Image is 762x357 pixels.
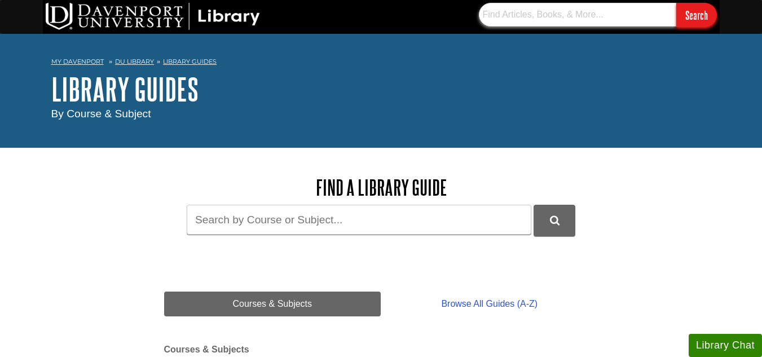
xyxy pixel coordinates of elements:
a: Browse All Guides (A-Z) [381,292,598,316]
form: Searches DU Library's articles, books, and more [479,3,717,27]
input: Search by Course or Subject... [187,205,531,235]
h1: Library Guides [51,72,711,106]
input: Search [676,3,717,27]
i: Search Library Guides [550,215,560,226]
a: DU Library [115,58,154,65]
img: DU Library [46,3,260,30]
div: By Course & Subject [51,106,711,122]
a: Courses & Subjects [164,292,381,316]
button: Library Chat [689,334,762,357]
h2: Find a Library Guide [164,176,598,199]
nav: breadcrumb [51,54,711,72]
a: My Davenport [51,57,104,67]
button: DU Library Guides Search [534,205,575,236]
a: Library Guides [163,58,217,65]
input: Find Articles, Books, & More... [479,3,676,27]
